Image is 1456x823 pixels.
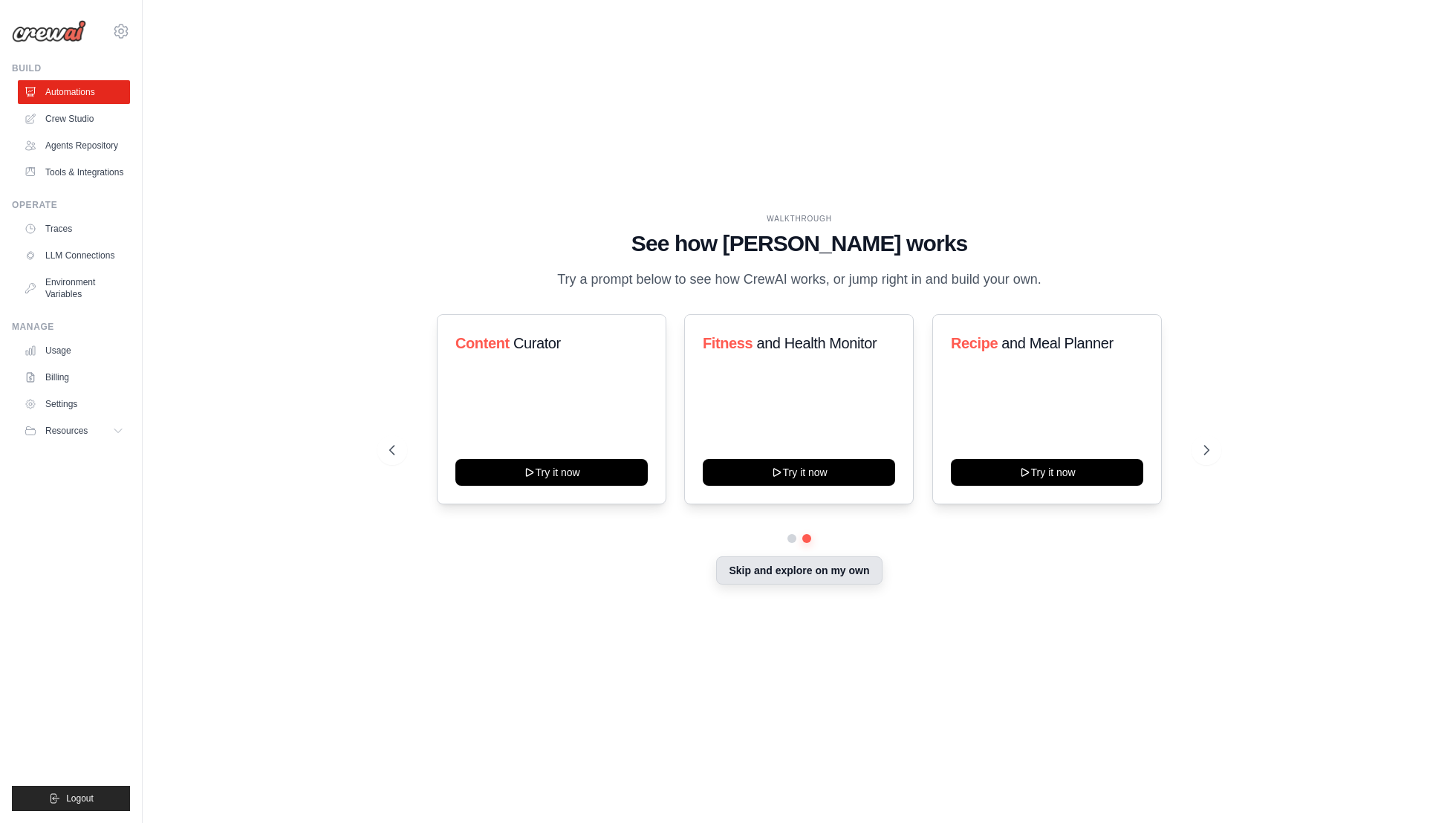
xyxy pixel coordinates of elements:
div: Build [12,62,130,74]
button: Try it now [703,459,895,486]
div: WALKTHROUGH [389,213,1209,224]
a: Billing [18,365,130,389]
span: Curator [513,335,561,351]
p: Try a prompt below to see how CrewAI works, or jump right in and build your own. [550,269,1049,290]
h1: See how [PERSON_NAME] works [389,230,1209,257]
span: and Meal Planner [1001,335,1113,351]
a: Environment Variables [18,270,130,306]
iframe: Chat Widget [1382,752,1456,823]
button: Logout [12,786,130,811]
a: Agents Repository [18,134,130,157]
a: Automations [18,80,130,104]
span: Fitness [703,335,753,351]
button: Resources [18,419,130,443]
a: LLM Connections [18,244,130,267]
a: Usage [18,339,130,362]
span: and Health Monitor [757,335,877,351]
span: Recipe [951,335,998,351]
span: Content [455,335,510,351]
button: Try it now [951,459,1143,486]
div: Operate [12,199,130,211]
img: Logo [12,20,86,42]
a: Traces [18,217,130,241]
button: Try it now [455,459,648,486]
span: Logout [66,793,94,804]
div: Manage [12,321,130,333]
a: Crew Studio [18,107,130,131]
a: Tools & Integrations [18,160,130,184]
a: Settings [18,392,130,416]
button: Skip and explore on my own [716,556,882,585]
span: Resources [45,425,88,437]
